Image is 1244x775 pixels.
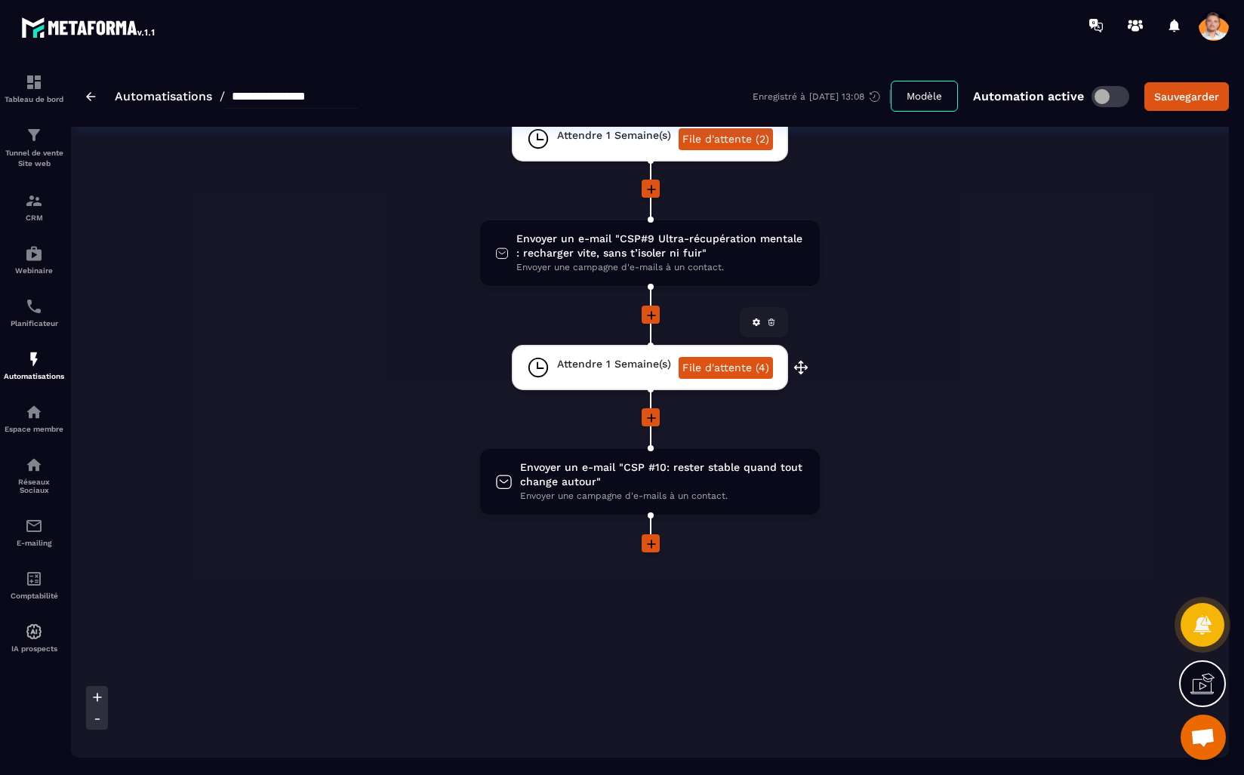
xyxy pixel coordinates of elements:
[4,95,64,103] p: Tableau de bord
[1144,82,1229,111] button: Sauvegarder
[4,644,64,653] p: IA prospects
[4,62,64,115] a: formationformationTableau de bord
[25,456,43,474] img: social-network
[4,478,64,494] p: Réseaux Sociaux
[520,460,805,489] span: Envoyer un e-mail "CSP #10: rester stable quand tout change autour"
[753,90,891,103] div: Enregistré à
[4,266,64,275] p: Webinaire
[4,558,64,611] a: accountantaccountantComptabilité
[4,444,64,506] a: social-networksocial-networkRéseaux Sociaux
[4,115,64,180] a: formationformationTunnel de vente Site web
[25,517,43,535] img: email
[4,339,64,392] a: automationsautomationsAutomatisations
[891,81,958,112] button: Modèle
[557,357,671,371] span: Attendre 1 Semaine(s)
[1181,715,1226,760] div: Ouvrir le chat
[4,148,64,169] p: Tunnel de vente Site web
[25,244,43,263] img: automations
[4,286,64,339] a: schedulerschedulerPlanificateur
[4,372,64,380] p: Automatisations
[115,89,212,103] a: Automatisations
[25,126,43,144] img: formation
[25,192,43,210] img: formation
[557,128,671,143] span: Attendre 1 Semaine(s)
[220,89,225,103] span: /
[25,73,43,91] img: formation
[25,570,43,588] img: accountant
[516,232,805,260] span: Envoyer un e-mail "CSP#9 Ultra-récupération mentale : recharger vite, sans t’isoler ni fuir"
[21,14,157,41] img: logo
[25,623,43,641] img: automations
[4,425,64,433] p: Espace membre
[25,350,43,368] img: automations
[4,180,64,233] a: formationformationCRM
[86,92,96,101] img: arrow
[4,392,64,444] a: automationsautomationsEspace membre
[809,91,864,102] p: [DATE] 13:08
[4,319,64,328] p: Planificateur
[679,128,773,150] a: File d'attente (2)
[1154,89,1219,104] div: Sauvegarder
[4,592,64,600] p: Comptabilité
[25,403,43,421] img: automations
[520,489,805,503] span: Envoyer une campagne d'e-mails à un contact.
[4,233,64,286] a: automationsautomationsWebinaire
[679,357,773,379] a: File d'attente (4)
[4,539,64,547] p: E-mailing
[4,506,64,558] a: emailemailE-mailing
[973,89,1084,103] p: Automation active
[25,297,43,315] img: scheduler
[4,214,64,222] p: CRM
[516,260,805,275] span: Envoyer une campagne d'e-mails à un contact.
